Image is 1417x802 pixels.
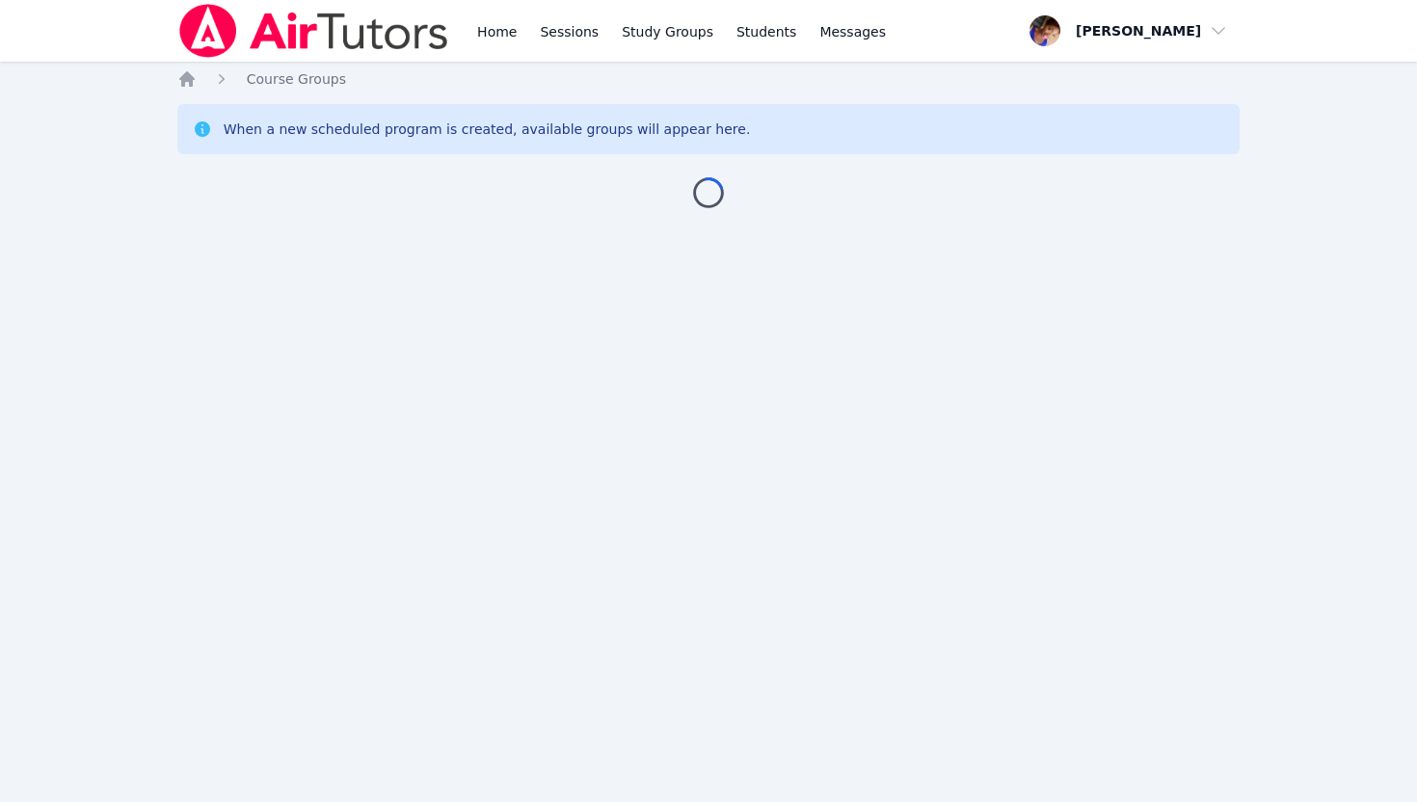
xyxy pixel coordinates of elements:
[224,120,751,139] div: When a new scheduled program is created, available groups will appear here.
[247,69,346,89] a: Course Groups
[177,4,450,58] img: Air Tutors
[247,71,346,87] span: Course Groups
[819,22,886,41] span: Messages
[177,69,1241,89] nav: Breadcrumb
